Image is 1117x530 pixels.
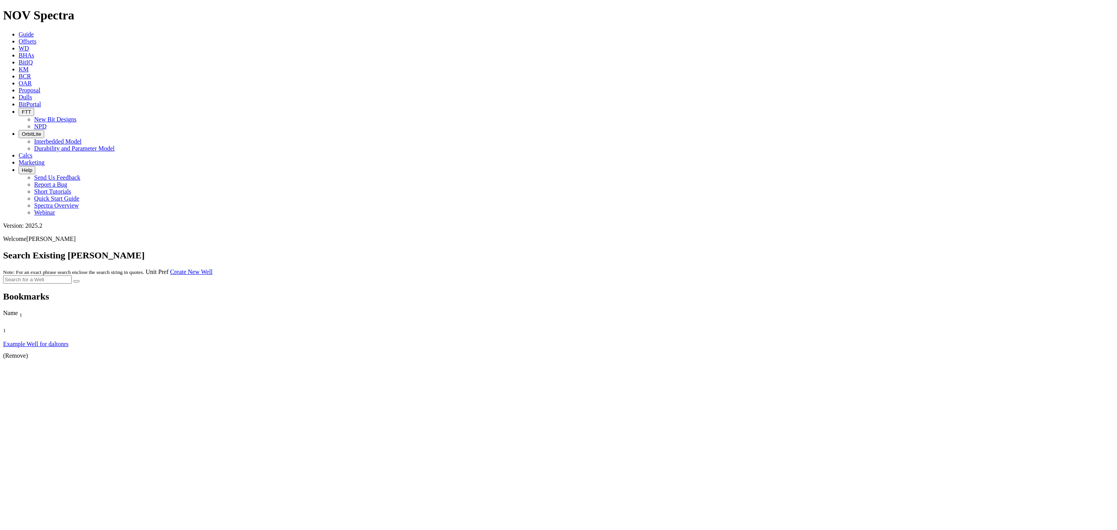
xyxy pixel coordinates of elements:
a: Example Well for daltonrs [3,341,69,347]
div: Column Menu [3,334,42,341]
sub: 1 [3,327,6,333]
div: Sort None [3,325,42,334]
a: Quick Start Guide [34,195,79,202]
button: Help [19,166,35,174]
a: Durability and Parameter Model [34,145,115,152]
span: Sort None [19,310,22,316]
a: Dulls [19,94,32,100]
div: Column Menu [3,318,1062,325]
div: Sort None [3,325,42,341]
a: Marketing [19,159,45,166]
button: OrbitLite [19,130,44,138]
div: Version: 2025.2 [3,222,1114,229]
a: Create New Well [170,268,213,275]
a: Calcs [19,152,33,159]
span: Help [22,167,32,173]
a: Guide [19,31,34,38]
h2: Bookmarks [3,291,1114,302]
a: Proposal [19,87,40,94]
a: BitPortal [19,101,41,107]
a: (Remove) [3,352,28,359]
a: Offsets [19,38,36,45]
sub: 1 [19,312,22,318]
span: OrbitLite [22,131,41,137]
a: Unit Pref [145,268,168,275]
h2: Search Existing [PERSON_NAME] [3,250,1114,261]
input: Search for a Well [3,275,72,284]
a: BCR [19,73,31,80]
h1: NOV Spectra [3,8,1114,23]
span: Name [3,310,18,316]
a: Spectra Overview [34,202,79,209]
a: NPD [34,123,47,130]
div: Sort None [3,310,1062,325]
a: BitIQ [19,59,33,66]
a: New Bit Designs [34,116,76,123]
a: Short Tutorials [34,188,71,195]
p: Welcome [3,236,1114,242]
a: KM [19,66,29,73]
span: FTT [22,109,31,115]
a: BHAs [19,52,34,59]
a: Interbedded Model [34,138,81,145]
small: Note: For an exact phrase search enclose the search string in quotes. [3,269,144,275]
a: Webinar [34,209,55,216]
a: WD [19,45,29,52]
a: Send Us Feedback [34,174,80,181]
span: Sort None [3,325,6,332]
a: Report a Bug [34,181,67,188]
span: [PERSON_NAME] [26,236,76,242]
div: Name Sort None [3,310,1062,318]
button: FTT [19,108,34,116]
a: OAR [19,80,32,87]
